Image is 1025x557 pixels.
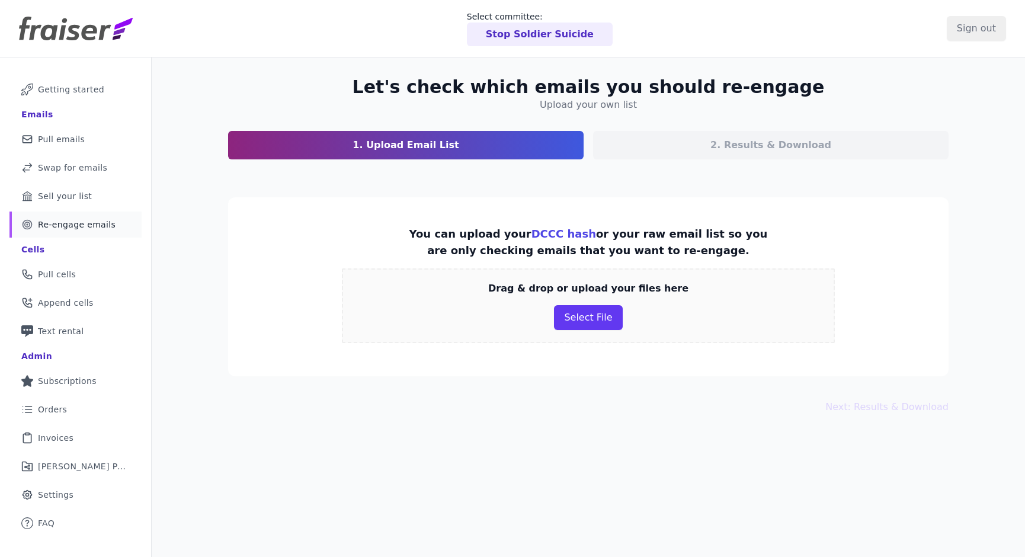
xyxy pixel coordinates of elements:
a: Pull emails [9,126,142,152]
span: [PERSON_NAME] Performance [38,460,127,472]
p: 1. Upload Email List [353,138,459,152]
a: Settings [9,482,142,508]
p: Drag & drop or upload your files here [488,281,688,296]
h4: Upload your own list [540,98,637,112]
a: Getting started [9,76,142,103]
div: Emails [21,108,53,120]
a: Orders [9,396,142,422]
h2: Let's check which emails you should re-engage [353,76,825,98]
p: Select committee: [467,11,613,23]
div: Admin [21,350,52,362]
span: Sell your list [38,190,92,202]
a: Swap for emails [9,155,142,181]
button: Next: Results & Download [825,400,949,414]
span: Swap for emails [38,162,107,174]
a: Re-engage emails [9,212,142,238]
span: Pull emails [38,133,85,145]
a: FAQ [9,510,142,536]
span: Text rental [38,325,84,337]
img: Fraiser Logo [19,17,133,40]
p: You can upload your or your raw email list so you are only checking emails that you want to re-en... [403,226,773,259]
p: 2. Results & Download [710,138,831,152]
a: Subscriptions [9,368,142,394]
button: Select File [554,305,622,330]
a: Invoices [9,425,142,451]
a: Sell your list [9,183,142,209]
span: Append cells [38,297,94,309]
input: Sign out [947,16,1006,41]
p: Stop Soldier Suicide [486,27,594,41]
span: Orders [38,404,67,415]
a: Select committee: Stop Soldier Suicide [467,11,613,46]
div: Cells [21,244,44,255]
span: Subscriptions [38,375,97,387]
span: Pull cells [38,268,76,280]
a: 1. Upload Email List [228,131,584,159]
a: Pull cells [9,261,142,287]
span: FAQ [38,517,55,529]
a: [PERSON_NAME] Performance [9,453,142,479]
span: Invoices [38,432,73,444]
span: Re-engage emails [38,219,116,231]
a: DCCC hash [531,228,596,240]
a: Text rental [9,318,142,344]
span: Settings [38,489,73,501]
a: Append cells [9,290,142,316]
span: Getting started [38,84,104,95]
